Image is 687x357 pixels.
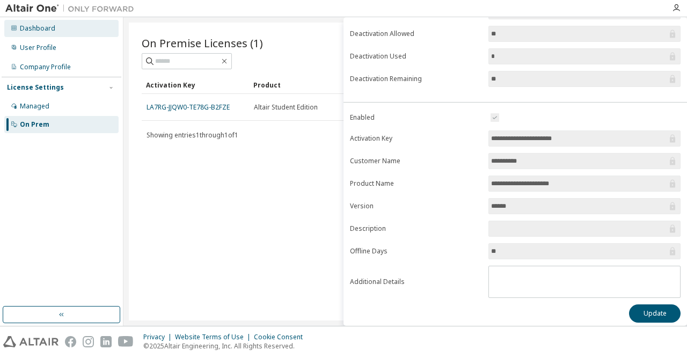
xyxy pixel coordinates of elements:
a: LA7RG-JJQW0-TE78G-B2FZE [147,103,230,112]
img: altair_logo.svg [3,336,59,347]
label: Customer Name [350,157,482,165]
button: Update [629,304,681,323]
span: Altair Student Edition [254,103,318,112]
div: Managed [20,102,49,111]
label: Offline Days [350,247,482,256]
label: Activation Key [350,134,482,143]
label: Enabled [350,113,482,122]
div: Website Terms of Use [175,333,254,341]
img: instagram.svg [83,336,94,347]
label: Version [350,202,482,210]
div: On Prem [20,120,49,129]
label: Deactivation Allowed [350,30,482,38]
div: User Profile [20,43,56,52]
img: facebook.svg [65,336,76,347]
div: License Settings [7,83,64,92]
div: Dashboard [20,24,55,33]
label: Product Name [350,179,482,188]
div: Activation Key [146,76,245,93]
img: linkedin.svg [100,336,112,347]
label: Description [350,224,482,233]
img: youtube.svg [118,336,134,347]
span: Showing entries 1 through 1 of 1 [147,130,238,140]
p: © 2025 Altair Engineering, Inc. All Rights Reserved. [143,341,309,351]
label: Deactivation Remaining [350,75,482,83]
label: Deactivation Used [350,52,482,61]
img: Altair One [5,3,140,14]
div: Cookie Consent [254,333,309,341]
div: Company Profile [20,63,71,71]
label: Additional Details [350,278,482,286]
div: Privacy [143,333,175,341]
div: Product [253,76,352,93]
span: On Premise Licenses (1) [142,35,263,50]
